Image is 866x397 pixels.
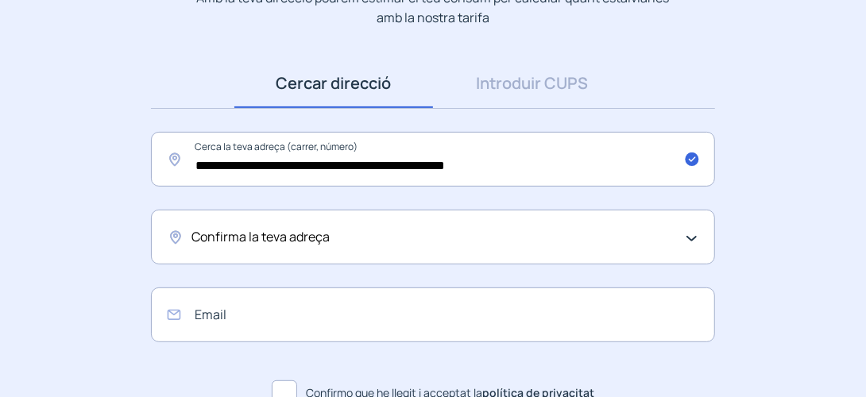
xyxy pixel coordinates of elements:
a: Cercar direcció [234,59,433,108]
a: Introduir CUPS [433,59,632,108]
span: Confirma la teva adreça [191,227,330,248]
